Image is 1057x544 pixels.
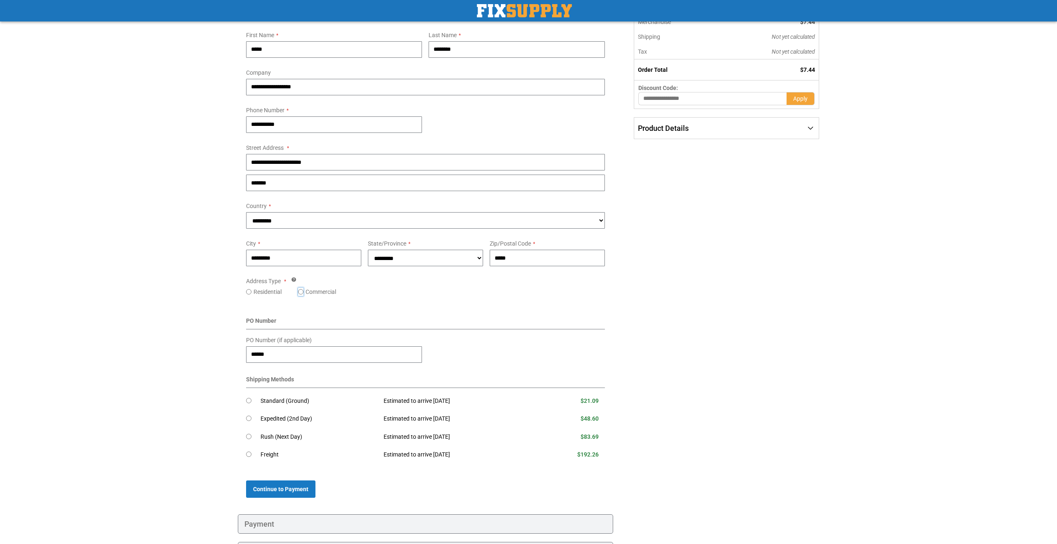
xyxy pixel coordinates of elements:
label: Commercial [306,288,336,296]
span: Discount Code: [638,85,678,91]
span: $7.44 [800,66,815,73]
button: Apply [787,92,815,105]
td: Estimated to arrive [DATE] [377,446,537,464]
span: $192.26 [577,451,599,458]
span: Last Name [429,32,457,38]
span: $83.69 [581,433,599,440]
span: Not yet calculated [772,33,815,40]
td: Rush (Next Day) [261,428,377,446]
span: Zip/Postal Code [490,240,531,247]
span: Country [246,203,267,209]
span: Not yet calculated [772,48,815,55]
span: $48.60 [581,415,599,422]
span: State/Province [368,240,406,247]
span: Phone Number [246,107,284,114]
button: Continue to Payment [246,480,315,498]
span: $21.09 [581,397,599,404]
div: Shipping Methods [246,375,605,388]
strong: Order Total [638,66,668,73]
td: Estimated to arrive [DATE] [377,392,537,410]
label: Residential [254,288,282,296]
span: Shipping [638,33,660,40]
td: Expedited (2nd Day) [261,410,377,428]
span: $7.44 [800,19,815,25]
th: Merchandise [634,14,716,29]
a: store logo [477,4,572,17]
td: Freight [261,446,377,464]
img: Fix Industrial Supply [477,4,572,17]
div: Payment [238,514,613,534]
span: Apply [793,95,808,102]
span: City [246,240,256,247]
td: Estimated to arrive [DATE] [377,410,537,428]
div: PO Number [246,317,605,329]
span: Company [246,69,271,76]
span: Address Type [246,278,281,284]
th: Tax [634,44,716,59]
span: PO Number (if applicable) [246,337,312,343]
span: Street Address [246,144,284,151]
td: Estimated to arrive [DATE] [377,428,537,446]
span: First Name [246,32,274,38]
span: Product Details [638,124,689,132]
span: Continue to Payment [253,486,308,492]
td: Standard (Ground) [261,392,377,410]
